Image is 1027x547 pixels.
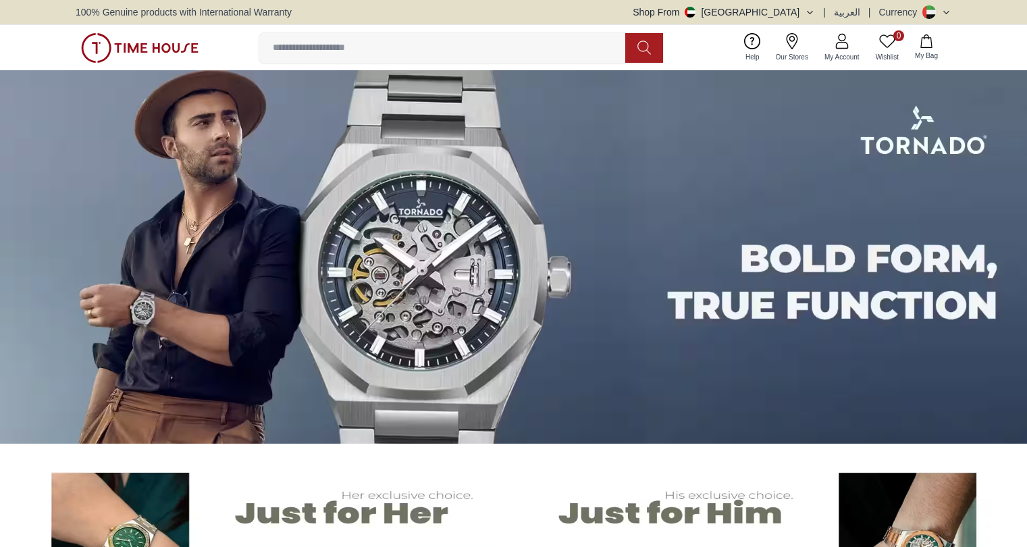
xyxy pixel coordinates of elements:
[868,30,907,65] a: 0Wishlist
[910,51,943,61] span: My Bag
[907,32,946,63] button: My Bag
[740,52,765,62] span: Help
[819,52,865,62] span: My Account
[834,5,860,19] button: العربية
[823,5,826,19] span: |
[737,30,768,65] a: Help
[878,5,922,19] div: Currency
[633,5,815,19] button: Shop From[GEOGRAPHIC_DATA]
[685,7,695,18] img: United Arab Emirates
[868,5,871,19] span: |
[893,30,904,41] span: 0
[870,52,904,62] span: Wishlist
[770,52,814,62] span: Our Stores
[76,5,292,19] span: 100% Genuine products with International Warranty
[768,30,816,65] a: Our Stores
[81,33,199,63] img: ...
